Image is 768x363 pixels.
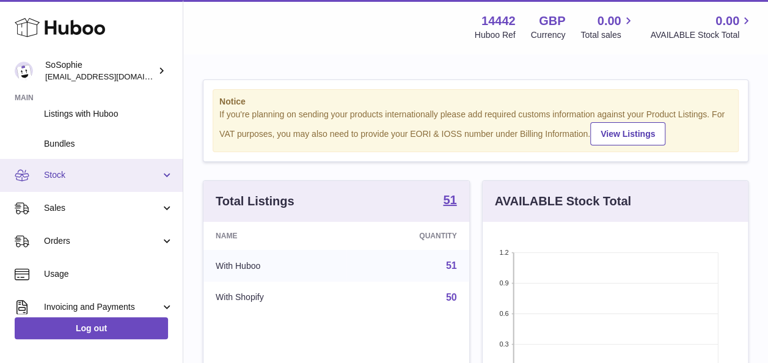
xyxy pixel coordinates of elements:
[203,250,346,282] td: With Huboo
[44,108,174,120] span: Listings with Huboo
[44,202,161,214] span: Sales
[203,222,346,250] th: Name
[446,260,457,271] a: 51
[590,122,665,145] a: View Listings
[499,279,508,287] text: 0.9
[650,13,753,41] a: 0.00 AVAILABLE Stock Total
[44,301,161,313] span: Invoicing and Payments
[219,96,732,108] strong: Notice
[499,249,508,256] text: 1.2
[15,62,33,80] img: internalAdmin-14442@internal.huboo.com
[44,138,174,150] span: Bundles
[650,29,753,41] span: AVAILABLE Stock Total
[481,13,516,29] strong: 14442
[539,13,565,29] strong: GBP
[346,222,469,250] th: Quantity
[499,340,508,348] text: 0.3
[495,193,631,210] h3: AVAILABLE Stock Total
[531,29,566,41] div: Currency
[443,194,456,208] a: 51
[44,268,174,280] span: Usage
[598,13,621,29] span: 0.00
[475,29,516,41] div: Huboo Ref
[499,310,508,317] text: 0.6
[15,317,168,339] a: Log out
[45,71,180,81] span: [EMAIL_ADDRESS][DOMAIN_NAME]
[203,282,346,313] td: With Shopify
[580,13,635,41] a: 0.00 Total sales
[219,109,732,145] div: If you're planning on sending your products internationally please add required customs informati...
[45,59,155,82] div: SoSophie
[44,169,161,181] span: Stock
[446,292,457,302] a: 50
[443,194,456,206] strong: 51
[216,193,294,210] h3: Total Listings
[580,29,635,41] span: Total sales
[44,235,161,247] span: Orders
[715,13,739,29] span: 0.00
